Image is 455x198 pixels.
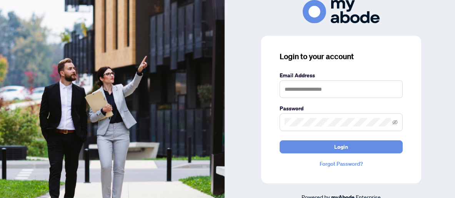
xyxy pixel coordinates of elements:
span: Login [334,141,348,153]
button: Login [280,140,403,153]
label: Email Address [280,71,403,80]
h3: Login to your account [280,51,403,62]
label: Password [280,104,403,113]
span: eye-invisible [392,120,398,125]
a: Forgot Password? [280,160,403,168]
